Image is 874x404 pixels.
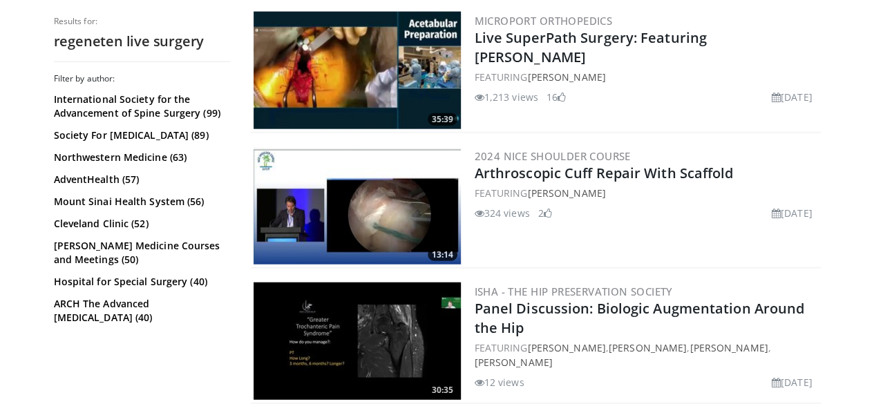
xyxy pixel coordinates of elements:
a: Arthroscopic Cuff Repair With Scaffold [475,164,734,182]
span: 13:14 [428,249,457,261]
a: [PERSON_NAME] Medicine Courses and Meetings (50) [54,239,227,267]
img: 7c31109d-6bb8-4473-87fd-dfdcd9a17df3.300x170_q85_crop-smart_upscale.jpg [254,147,461,264]
a: Hospital for Special Surgery (40) [54,275,227,289]
div: FEATURING [475,70,818,84]
a: [PERSON_NAME] [527,186,605,200]
a: [PERSON_NAME] [609,341,687,354]
h3: Filter by author: [54,73,230,84]
a: [PERSON_NAME] [475,356,553,369]
h2: regeneten live surgery [54,32,230,50]
p: Results for: [54,16,230,27]
img: b1597ee7-cf41-4585-b267-0e78d19b3be0.300x170_q85_crop-smart_upscale.jpg [254,12,461,129]
a: Society For [MEDICAL_DATA] (89) [54,128,227,142]
li: [DATE] [772,375,813,389]
a: ARCH The Advanced [MEDICAL_DATA] (40) [54,297,227,325]
a: 13:14 [254,147,461,264]
li: [DATE] [772,206,813,220]
div: FEATURING [475,186,818,200]
a: International Society for the Advancement of Spine Surgery (99) [54,93,227,120]
a: Northwestern Medicine (63) [54,151,227,164]
a: 30:35 [254,282,461,400]
a: Live SuperPath Surgery: Featuring [PERSON_NAME] [475,28,707,66]
a: Mount Sinai Health System (56) [54,195,227,209]
a: MicroPort Orthopedics [475,14,612,28]
li: 2 [538,206,552,220]
a: 35:39 [254,12,461,129]
a: [PERSON_NAME] [527,341,605,354]
a: Cleveland Clinic (52) [54,217,227,231]
li: 16 [547,90,566,104]
span: 30:35 [428,384,457,396]
li: [DATE] [772,90,813,104]
li: 1,213 views [475,90,538,104]
a: [PERSON_NAME] [527,70,605,84]
a: [PERSON_NAME] [690,341,768,354]
img: 32a86c94-155b-47ee-9de8-6cdaa0eb7f10.300x170_q85_crop-smart_upscale.jpg [254,282,461,400]
div: FEATURING , , , [475,340,818,369]
a: ISHA - The Hip Preservation Society [475,285,673,298]
a: AdventHealth (57) [54,173,227,186]
span: 35:39 [428,113,457,126]
a: Panel Discussion: Biologic Augmentation Around the Hip [475,299,805,337]
li: 324 views [475,206,530,220]
li: 12 views [475,375,524,389]
a: 2024 Nice Shoulder Course [475,149,631,163]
